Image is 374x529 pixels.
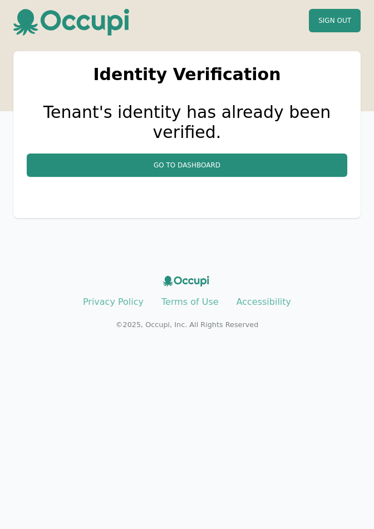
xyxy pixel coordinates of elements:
small: © 2025 , Occupi, Inc. All Rights Reserved [116,320,259,329]
button: Sign Out [309,9,361,32]
h1: Identity Verification [27,65,347,85]
a: Privacy Policy [83,296,144,307]
a: Terms of Use [161,296,219,307]
a: Accessibility [237,296,291,307]
button: Go to Dashboard [27,154,347,177]
h1: Tenant's identity has already been verified. [27,102,347,142]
